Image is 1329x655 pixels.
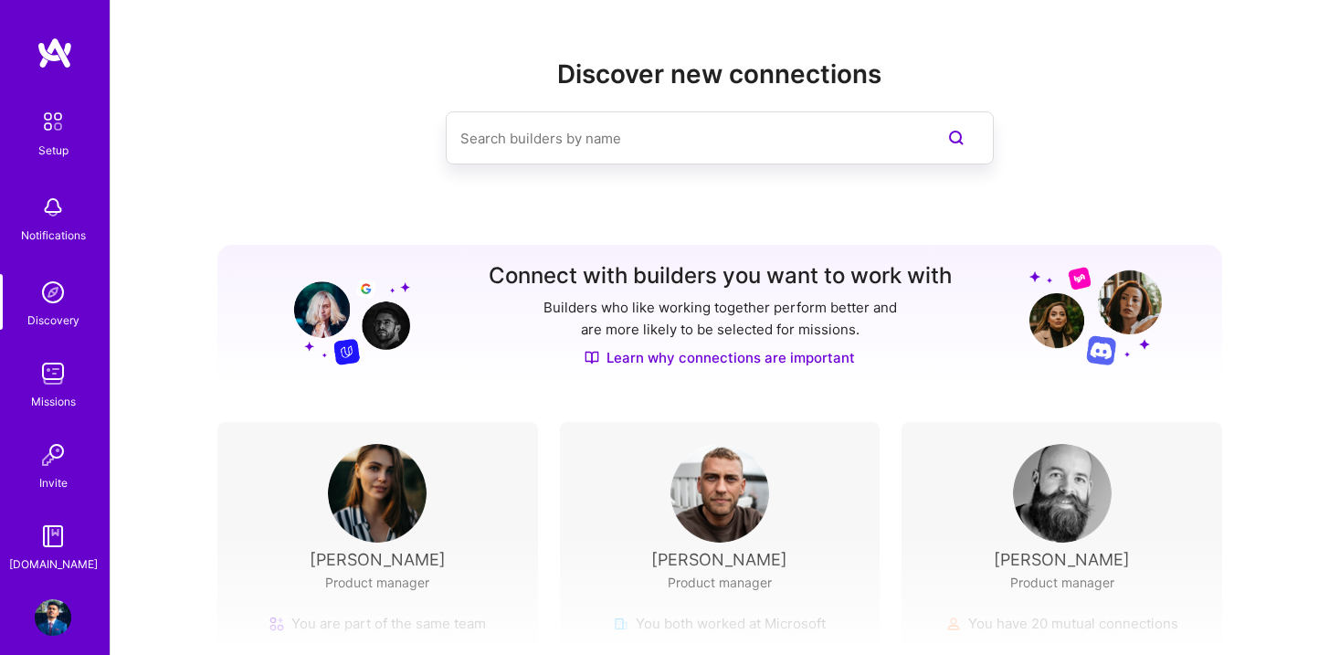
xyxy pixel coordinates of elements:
p: Builders who like working together perform better and are more likely to be selected for missions. [540,297,901,341]
div: Setup [38,141,69,160]
img: User Avatar [1013,444,1112,543]
img: User Avatar [35,599,71,636]
img: logo [37,37,73,69]
img: Grow your network [278,265,410,365]
img: User Avatar [670,444,769,543]
img: discovery [35,274,71,311]
img: guide book [35,518,71,555]
h2: Discover new connections [217,59,1222,90]
img: Grow your network [1029,266,1162,365]
img: Invite [35,437,71,473]
img: bell [35,189,71,226]
div: Missions [31,392,76,411]
a: Learn why connections are important [585,348,855,367]
i: icon SearchPurple [945,127,967,149]
input: Search builders by name [460,115,906,162]
div: Invite [39,473,68,492]
img: setup [34,102,72,141]
a: User Avatar [30,599,76,636]
img: Discover [585,350,599,365]
img: User Avatar [328,444,427,543]
div: Notifications [21,226,86,245]
div: [DOMAIN_NAME] [9,555,98,574]
div: Discovery [27,311,79,330]
img: teamwork [35,355,71,392]
h3: Connect with builders you want to work with [489,263,952,290]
